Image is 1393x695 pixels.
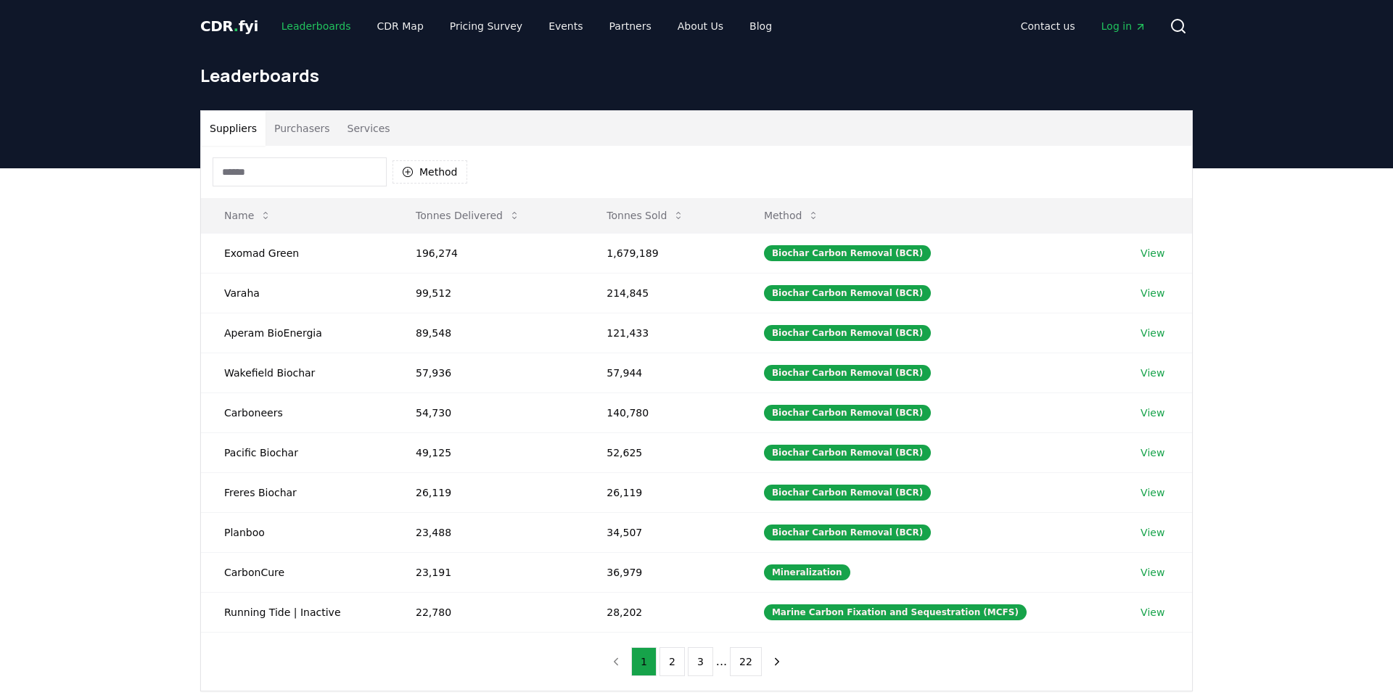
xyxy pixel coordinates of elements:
[438,13,534,39] a: Pricing Survey
[595,201,696,230] button: Tonnes Sold
[200,64,1193,87] h1: Leaderboards
[764,405,931,421] div: Biochar Carbon Removal (BCR)
[764,325,931,341] div: Biochar Carbon Removal (BCR)
[1141,605,1164,620] a: View
[764,485,931,501] div: Biochar Carbon Removal (BCR)
[583,313,741,353] td: 121,433
[738,13,784,39] a: Blog
[583,392,741,432] td: 140,780
[666,13,735,39] a: About Us
[201,432,393,472] td: Pacific Biochar
[631,647,657,676] button: 1
[583,353,741,392] td: 57,944
[537,13,594,39] a: Events
[1141,406,1164,420] a: View
[1101,19,1146,33] span: Log in
[393,472,583,512] td: 26,119
[1141,326,1164,340] a: View
[393,233,583,273] td: 196,274
[201,592,393,632] td: Running Tide | Inactive
[583,233,741,273] td: 1,679,189
[688,647,713,676] button: 3
[1141,366,1164,380] a: View
[366,13,435,39] a: CDR Map
[583,472,741,512] td: 26,119
[764,285,931,301] div: Biochar Carbon Removal (BCR)
[1090,13,1158,39] a: Log in
[764,604,1027,620] div: Marine Carbon Fixation and Sequestration (MCFS)
[1141,286,1164,300] a: View
[270,13,784,39] nav: Main
[201,111,266,146] button: Suppliers
[201,273,393,313] td: Varaha
[752,201,831,230] button: Method
[393,592,583,632] td: 22,780
[730,647,762,676] button: 22
[393,512,583,552] td: 23,488
[598,13,663,39] a: Partners
[404,201,532,230] button: Tonnes Delivered
[266,111,339,146] button: Purchasers
[583,512,741,552] td: 34,507
[393,273,583,313] td: 99,512
[1141,525,1164,540] a: View
[1141,246,1164,260] a: View
[201,233,393,273] td: Exomad Green
[764,245,931,261] div: Biochar Carbon Removal (BCR)
[583,592,741,632] td: 28,202
[393,353,583,392] td: 57,936
[716,653,727,670] li: ...
[583,273,741,313] td: 214,845
[339,111,399,146] button: Services
[764,445,931,461] div: Biochar Carbon Removal (BCR)
[1009,13,1087,39] a: Contact us
[201,392,393,432] td: Carboneers
[764,525,931,540] div: Biochar Carbon Removal (BCR)
[764,365,931,381] div: Biochar Carbon Removal (BCR)
[765,647,789,676] button: next page
[201,313,393,353] td: Aperam BioEnergia
[201,512,393,552] td: Planboo
[764,564,850,580] div: Mineralization
[201,472,393,512] td: Freres Biochar
[393,392,583,432] td: 54,730
[270,13,363,39] a: Leaderboards
[1141,485,1164,500] a: View
[200,17,258,35] span: CDR fyi
[201,552,393,592] td: CarbonCure
[393,432,583,472] td: 49,125
[201,353,393,392] td: Wakefield Biochar
[1141,565,1164,580] a: View
[234,17,239,35] span: .
[659,647,685,676] button: 2
[393,160,467,184] button: Method
[583,432,741,472] td: 52,625
[1141,445,1164,460] a: View
[393,552,583,592] td: 23,191
[213,201,283,230] button: Name
[1009,13,1158,39] nav: Main
[583,552,741,592] td: 36,979
[200,16,258,36] a: CDR.fyi
[393,313,583,353] td: 89,548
